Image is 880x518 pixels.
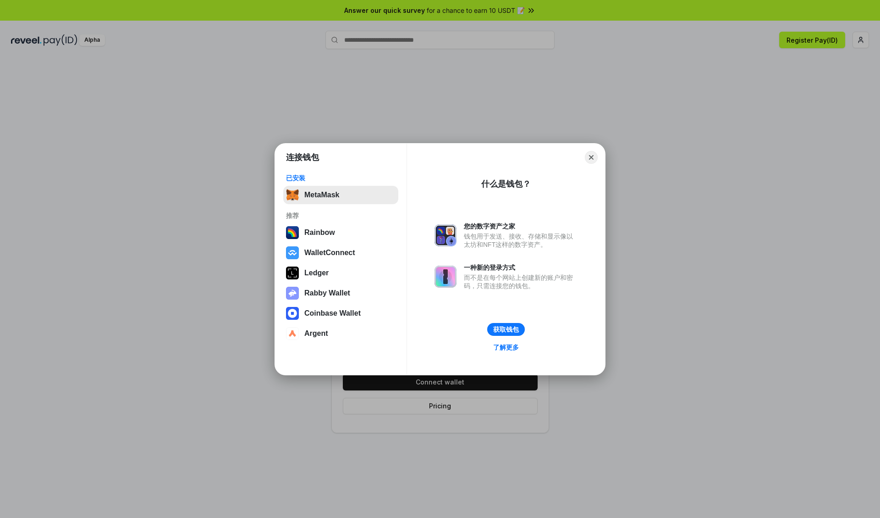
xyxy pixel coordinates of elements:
[464,273,577,290] div: 而不是在每个网站上创建新的账户和密码，只需连接您的钱包。
[283,264,398,282] button: Ledger
[464,222,577,230] div: 您的数字资产之家
[304,228,335,237] div: Rainbow
[283,324,398,343] button: Argent
[493,325,519,334] div: 获取钱包
[286,212,396,220] div: 推荐
[304,289,350,297] div: Rabby Wallet
[487,323,525,336] button: 获取钱包
[304,249,355,257] div: WalletConnect
[286,174,396,182] div: 已安装
[488,341,524,353] a: 了解更多
[434,224,456,246] img: svg+xml,%3Csvg%20xmlns%3D%22http%3A%2F%2Fwww.w3.org%2F2000%2Fsvg%22%20fill%3D%22none%22%20viewBox...
[286,189,299,201] img: svg+xml,%3Csvg%20fill%3D%22none%22%20height%3D%2233%22%20viewBox%3D%220%200%2035%2033%22%20width%...
[304,329,328,338] div: Argent
[585,151,598,164] button: Close
[283,223,398,242] button: Rainbow
[304,309,361,317] div: Coinbase Wallet
[283,244,398,262] button: WalletConnect
[286,246,299,259] img: svg+xml,%3Csvg%20width%3D%2228%22%20height%3D%2228%22%20viewBox%3D%220%200%2028%2028%22%20fill%3D...
[286,307,299,320] img: svg+xml,%3Csvg%20width%3D%2228%22%20height%3D%2228%22%20viewBox%3D%220%200%2028%2028%22%20fill%3D...
[283,186,398,204] button: MetaMask
[286,287,299,300] img: svg+xml,%3Csvg%20xmlns%3D%22http%3A%2F%2Fwww.w3.org%2F2000%2Fsvg%22%20fill%3D%22none%22%20viewBox...
[493,343,519,351] div: 了解更多
[286,226,299,239] img: svg+xml,%3Csvg%20width%3D%22120%22%20height%3D%22120%22%20viewBox%3D%220%200%20120%20120%22%20fil...
[434,266,456,288] img: svg+xml,%3Csvg%20xmlns%3D%22http%3A%2F%2Fwww.w3.org%2F2000%2Fsvg%22%20fill%3D%22none%22%20viewBox...
[464,263,577,272] div: 一种新的登录方式
[304,191,339,199] div: MetaMask
[304,269,329,277] div: Ledger
[286,152,319,163] h1: 连接钱包
[283,284,398,302] button: Rabby Wallet
[481,178,531,189] div: 什么是钱包？
[286,267,299,279] img: svg+xml,%3Csvg%20xmlns%3D%22http%3A%2F%2Fwww.w3.org%2F2000%2Fsvg%22%20width%3D%2228%22%20height%3...
[286,327,299,340] img: svg+xml,%3Csvg%20width%3D%2228%22%20height%3D%2228%22%20viewBox%3D%220%200%2028%2028%22%20fill%3D...
[464,232,577,249] div: 钱包用于发送、接收、存储和显示像以太坊和NFT这样的数字资产。
[283,304,398,323] button: Coinbase Wallet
